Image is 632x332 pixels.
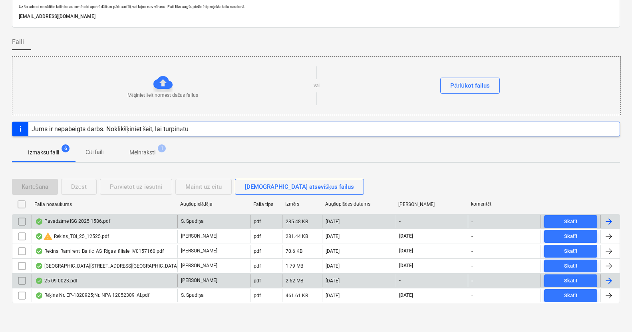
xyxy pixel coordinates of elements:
button: Skatīt [544,289,597,302]
span: - [398,218,401,225]
div: Rēķins Nr. EP-1820925;Nr. NPA 12052309_AI.pdf [35,292,149,299]
div: Rekins_TOI_25_12525.pdf [35,232,109,241]
button: Skatīt [544,230,597,243]
div: [DATE] [326,234,340,239]
span: [DATE] [398,248,414,254]
div: 285.48 KB [286,219,308,224]
span: - [398,277,401,284]
div: OCR pabeigts [35,278,43,284]
div: OCR pabeigts [35,218,43,225]
p: Izmaksu faili [28,148,59,157]
div: 2.62 MB [286,278,303,284]
div: Rekins_Ramirent_Baltic_AS_Rigas_filiale_IV0157160.pdf [35,248,164,254]
span: [DATE] [398,233,414,240]
div: - [471,293,473,298]
div: - [471,234,473,239]
p: Citi faili [85,148,104,156]
div: Jums ir nepabeigts darbs. Noklikšķiniet šeit, lai turpinātu [32,125,189,133]
div: 461.61 KB [286,293,308,298]
div: Pavadzīme ISG 2025 1586.pdf [35,218,110,225]
div: - [471,278,473,284]
div: Augšupielādēja [180,201,247,207]
iframe: Chat Widget [592,294,632,332]
div: [DATE] [326,278,340,284]
p: Melnraksti [129,148,155,157]
p: [PERSON_NAME] [181,233,217,240]
button: Pārlūkot failus [440,78,500,94]
div: [GEOGRAPHIC_DATA][STREET_ADDRESS][GEOGRAPHIC_DATA]pdf [35,263,185,269]
div: 281.44 KB [286,234,308,239]
div: - [471,263,473,269]
div: komentēt [471,201,538,207]
span: warning [43,232,53,241]
div: Skatīt [564,232,578,241]
div: 70.6 KB [286,248,302,254]
button: Skatīt [544,215,597,228]
div: Skatīt [564,217,578,226]
div: Augšuplādes datums [325,201,392,207]
div: Skatīt [564,262,578,271]
div: 25 09 0023.pdf [35,278,78,284]
div: [DATE] [326,248,340,254]
div: Izmērs [285,201,319,207]
div: Skatīt [564,247,578,256]
button: [DEMOGRAPHIC_DATA] atsevišķus failus [235,179,364,195]
p: [PERSON_NAME] [181,277,217,284]
span: 1 [158,144,166,152]
div: Faila nosaukums [34,202,174,207]
div: 1.79 MB [286,263,303,269]
div: OCR pabeigts [35,263,43,269]
span: Faili [12,37,24,47]
div: OCR pabeigts [35,248,43,254]
div: Mēģiniet šeit nomest dažus failusvaiPārlūkot failus [12,56,621,115]
div: [PERSON_NAME] [398,202,465,207]
div: [DATE] [326,263,340,269]
span: [DATE] [398,262,414,269]
div: pdf [254,263,261,269]
p: [PERSON_NAME] [181,262,217,269]
p: [EMAIL_ADDRESS][DOMAIN_NAME] [19,12,613,21]
button: Skatīt [544,260,597,272]
span: 6 [62,144,70,152]
div: pdf [254,293,261,298]
div: [DEMOGRAPHIC_DATA] atsevišķus failus [245,182,354,192]
p: vai [314,82,320,89]
p: S. Spudiņa [181,292,204,299]
div: pdf [254,219,261,224]
div: pdf [254,248,261,254]
div: Faila tips [253,202,279,207]
div: OCR pabeigts [35,233,43,240]
div: pdf [254,278,261,284]
div: pdf [254,234,261,239]
div: [DATE] [326,219,340,224]
p: [PERSON_NAME] [181,248,217,254]
div: Skatīt [564,276,578,286]
div: - [471,219,473,224]
span: [DATE] [398,292,414,299]
div: OCR pabeigts [35,292,43,299]
button: Skatīt [544,274,597,287]
p: Mēģiniet šeit nomest dažus failus [127,92,198,99]
p: S. Spudiņa [181,218,204,225]
p: Uz šo adresi nosūtītie faili tiks automātiski apstrādāti un pārbaudīti, vai tajos nav vīrusu. Fai... [19,4,613,9]
div: [DATE] [326,293,340,298]
div: - [471,248,473,254]
button: Skatīt [544,245,597,258]
div: Skatīt [564,291,578,300]
div: Pārlūkot failus [450,80,490,91]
